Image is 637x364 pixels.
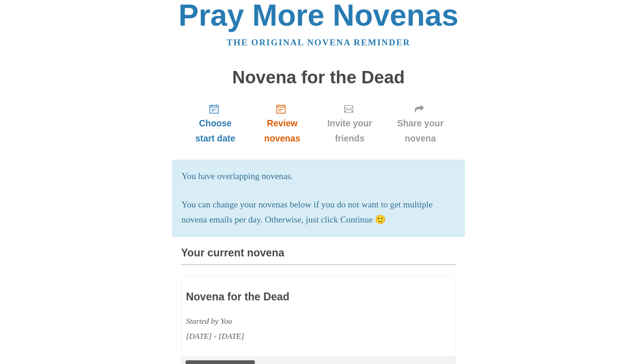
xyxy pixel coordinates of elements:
h3: Novena for the Dead [186,291,398,303]
h1: Novena for the Dead [181,68,456,87]
span: Choose start date [190,116,241,146]
a: The original novena reminder [227,38,411,47]
a: Invite your friends [315,96,384,151]
h3: Your current novena [181,247,456,265]
div: [DATE] - [DATE] [186,329,398,344]
span: Share your novena [394,116,447,146]
span: Review novenas [259,116,306,146]
p: You have overlapping novenas. [181,169,456,184]
span: Invite your friends [324,116,375,146]
a: Share your novena [384,96,456,151]
p: You can change your novenas below if you do not want to get multiple novena emails per day. Other... [181,197,456,228]
a: Review novenas [250,96,315,151]
div: Started by You [186,314,398,329]
a: Choose start date [181,96,250,151]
